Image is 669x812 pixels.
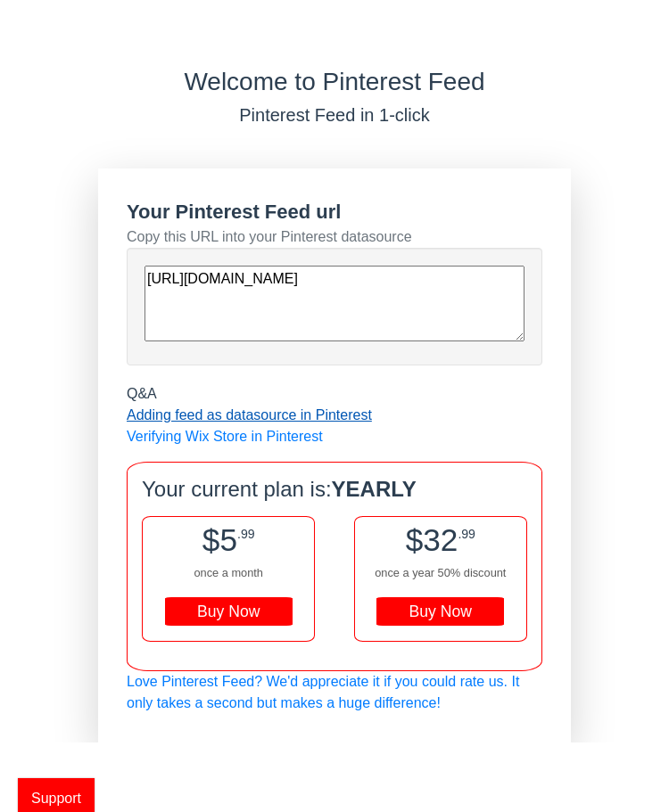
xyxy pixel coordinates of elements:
a: Verifying Wix Store in Pinterest [127,429,323,444]
a: Love Pinterest Feed? We'd appreciate it if you could rate us. It only takes a second but makes a ... [127,674,519,710]
div: Buy Now [165,597,293,626]
div: once a month [143,564,314,581]
span: .99 [458,527,475,541]
b: YEARLY [332,477,417,501]
div: Buy Now [376,597,504,626]
span: $5 [202,522,237,557]
div: Q&A [127,383,542,405]
span: $32 [406,522,458,557]
span: .99 [237,527,255,541]
div: Your Pinterest Feed url [127,197,542,226]
h4: Your current plan is: [142,477,527,503]
div: once a year 50% discount [355,564,526,581]
a: Adding feed as datasource in Pinterest [127,407,372,422]
div: Copy this URL into your Pinterest datasource [127,226,542,248]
